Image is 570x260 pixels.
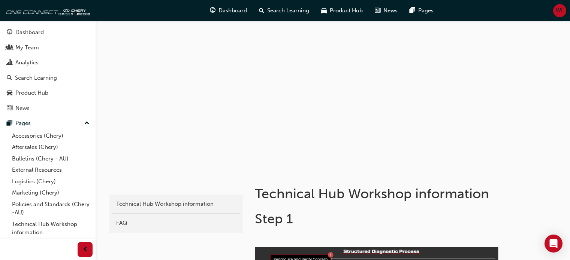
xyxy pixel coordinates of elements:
span: pages-icon [410,6,415,15]
button: DashboardMy TeamAnalyticsSearch LearningProduct HubNews [3,24,93,116]
a: pages-iconPages [404,3,440,18]
span: search-icon [7,75,12,82]
a: Product Hub [3,86,93,100]
div: Dashboard [15,28,44,37]
button: Pages [3,116,93,130]
div: Pages [15,119,31,128]
a: FAQ [112,217,240,230]
a: All Pages [9,238,93,250]
a: Technical Hub Workshop information [112,198,240,211]
a: Bulletins (Chery - AU) [9,153,93,165]
span: Product Hub [330,6,363,15]
span: news-icon [7,105,12,112]
span: Pages [418,6,434,15]
a: Logistics (Chery) [9,176,93,187]
span: Dashboard [218,6,247,15]
a: My Team [3,41,93,55]
span: prev-icon [82,245,88,254]
span: News [383,6,398,15]
a: Accessories (Chery) [9,130,93,142]
span: guage-icon [7,29,12,36]
span: pages-icon [7,120,12,127]
span: WL [556,6,564,15]
div: FAQ [116,219,236,227]
a: Aftersales (Chery) [9,141,93,153]
h1: Technical Hub Workshop information [255,186,501,202]
span: people-icon [7,45,12,51]
span: search-icon [259,6,264,15]
a: news-iconNews [369,3,404,18]
span: news-icon [375,6,380,15]
div: Search Learning [15,74,57,82]
span: chart-icon [7,59,12,66]
span: guage-icon [210,6,215,15]
a: Analytics [3,56,93,70]
span: Search Learning [267,6,309,15]
div: Analytics [15,58,39,67]
div: Open Intercom Messenger [545,235,563,253]
a: Policies and Standards (Chery -AU) [9,199,93,218]
a: search-iconSearch Learning [253,3,315,18]
a: Search Learning [3,71,93,85]
span: Step 1 [255,211,293,227]
a: Technical Hub Workshop information [9,218,93,238]
span: car-icon [7,90,12,97]
div: Technical Hub Workshop information [116,200,236,208]
img: oneconnect [4,3,90,18]
a: car-iconProduct Hub [315,3,369,18]
a: Marketing (Chery) [9,187,93,199]
div: News [15,104,30,113]
a: News [3,101,93,115]
button: WL [553,4,566,17]
a: External Resources [9,164,93,176]
a: Dashboard [3,25,93,39]
span: up-icon [84,119,90,128]
span: car-icon [321,6,327,15]
div: Product Hub [15,89,48,97]
div: My Team [15,43,39,52]
a: guage-iconDashboard [204,3,253,18]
